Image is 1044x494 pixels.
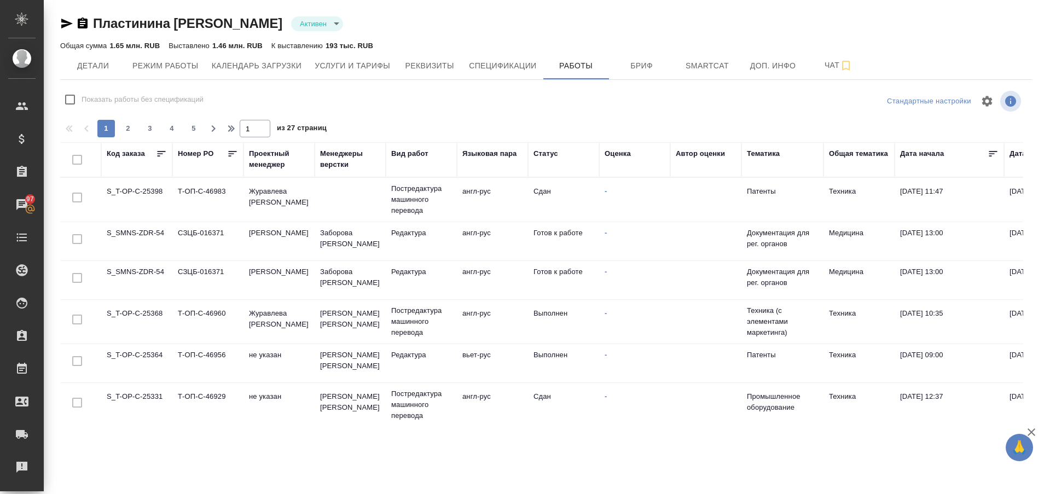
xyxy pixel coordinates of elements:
[119,120,137,137] button: 2
[895,181,1004,219] td: [DATE] 11:47
[616,59,668,73] span: Бриф
[107,148,145,159] div: Код заказа
[67,59,119,73] span: Детали
[823,181,895,219] td: Техника
[243,222,315,260] td: [PERSON_NAME]
[163,120,181,137] button: 4
[60,42,109,50] p: Общая сумма
[249,148,309,170] div: Проектный менеджер
[747,305,818,338] p: Техника (с элементами маркетинга)
[747,391,818,413] p: Промышленное оборудование
[747,148,780,159] div: Тематика
[605,309,607,317] a: -
[101,303,172,341] td: S_T-OP-C-25368
[528,344,599,382] td: Выполнен
[109,42,160,50] p: 1.65 млн. RUB
[101,261,172,299] td: S_SMNS-ZDR-54
[391,266,451,277] p: Редактура
[391,228,451,239] p: Редактура
[277,121,327,137] span: из 27 страниц
[297,19,330,28] button: Активен
[326,42,373,50] p: 193 тыс. RUB
[169,42,212,50] p: Выставлено
[747,350,818,361] p: Патенты
[243,261,315,299] td: [PERSON_NAME]
[528,303,599,341] td: Выполнен
[974,88,1000,114] span: Настроить таблицу
[291,16,343,31] div: Активен
[141,123,159,134] span: 3
[391,305,451,338] p: Постредактура машинного перевода
[457,181,528,219] td: англ-рус
[391,350,451,361] p: Редактура
[172,222,243,260] td: СЗЦБ-016371
[212,59,302,73] span: Календарь загрузки
[813,59,865,72] span: Чат
[469,59,536,73] span: Спецификации
[315,303,386,341] td: [PERSON_NAME] [PERSON_NAME]
[528,222,599,260] td: Готов к работе
[132,59,199,73] span: Режим работы
[605,148,631,159] div: Оценка
[243,181,315,219] td: Журавлева [PERSON_NAME]
[271,42,326,50] p: К выставлению
[1010,436,1029,459] span: 🙏
[528,386,599,424] td: Сдан
[172,261,243,299] td: СЗЦБ-016371
[101,386,172,424] td: S_T-OP-C-25331
[101,181,172,219] td: S_T-OP-C-25398
[829,148,888,159] div: Общая тематика
[1006,434,1033,461] button: 🙏
[533,148,558,159] div: Статус
[119,123,137,134] span: 2
[163,123,181,134] span: 4
[172,386,243,424] td: Т-ОП-С-46929
[747,59,799,73] span: Доп. инфо
[391,148,428,159] div: Вид работ
[884,93,974,110] div: split button
[823,344,895,382] td: Техника
[172,303,243,341] td: Т-ОП-С-46960
[315,386,386,424] td: [PERSON_NAME] [PERSON_NAME]
[605,351,607,359] a: -
[605,392,607,400] a: -
[457,261,528,299] td: англ-рус
[60,17,73,30] button: Скопировать ссылку для ЯМессенджера
[178,148,213,159] div: Номер PO
[747,266,818,288] p: Документация для рег. органов
[747,228,818,249] p: Документация для рег. органов
[605,187,607,195] a: -
[320,148,380,170] div: Менеджеры верстки
[462,148,517,159] div: Языковая пара
[457,386,528,424] td: англ-рус
[676,148,725,159] div: Автор оценки
[895,222,1004,260] td: [DATE] 13:00
[243,386,315,424] td: не указан
[391,183,451,216] p: Постредактура машинного перевода
[839,59,852,72] svg: Подписаться
[76,17,89,30] button: Скопировать ссылку
[605,268,607,276] a: -
[185,120,202,137] button: 5
[20,194,40,205] span: 97
[243,344,315,382] td: не указан
[895,386,1004,424] td: [DATE] 12:37
[315,261,386,299] td: Заборова [PERSON_NAME]
[895,303,1004,341] td: [DATE] 10:35
[172,344,243,382] td: Т-ОП-С-46956
[528,181,599,219] td: Сдан
[747,186,818,197] p: Патенты
[391,388,451,421] p: Постредактура машинного перевода
[550,59,602,73] span: Работы
[101,222,172,260] td: S_SMNS-ZDR-54
[823,386,895,424] td: Техника
[681,59,734,73] span: Smartcat
[1000,91,1023,112] span: Посмотреть информацию
[172,181,243,219] td: Т-ОП-С-46983
[243,303,315,341] td: Журавлева [PERSON_NAME]
[315,59,390,73] span: Услуги и тарифы
[403,59,456,73] span: Реквизиты
[457,222,528,260] td: англ-рус
[93,16,282,31] a: Пластинина [PERSON_NAME]
[605,229,607,237] a: -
